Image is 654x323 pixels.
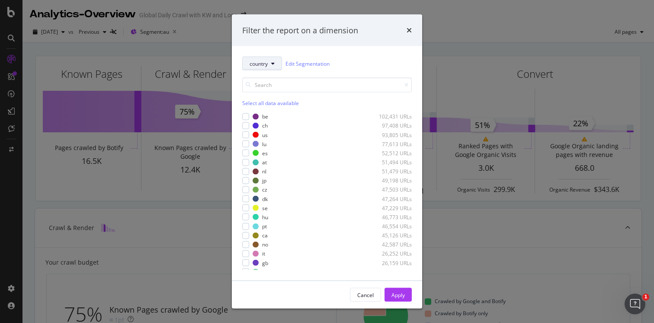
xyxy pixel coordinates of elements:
span: country [250,60,268,67]
input: Search [242,77,412,93]
div: 52,512 URLs [369,149,412,157]
div: lu [262,140,266,147]
div: 51,479 URLs [369,168,412,175]
div: 45,126 URLs [369,232,412,239]
div: nl [262,168,266,175]
div: pt [262,223,267,230]
div: 46,773 URLs [369,213,412,221]
span: 1 [642,294,649,301]
div: Apply [391,291,405,298]
div: Filter the report on a dimension [242,25,358,36]
div: ca [262,232,268,239]
div: 47,503 URLs [369,186,412,193]
div: 42,587 URLs [369,241,412,248]
div: at [262,159,267,166]
div: 26,252 URLs [369,250,412,257]
div: no [262,241,268,248]
div: us [262,131,268,138]
div: 97,408 URLs [369,122,412,129]
div: hu [262,213,268,221]
div: Cancel [357,291,374,298]
div: ch [262,122,268,129]
button: country [242,57,282,70]
div: jp [262,177,266,184]
div: 49,198 URLs [369,177,412,184]
div: 102,431 URLs [369,113,412,120]
button: Cancel [350,288,381,302]
button: Apply [385,288,412,302]
div: times [407,25,412,36]
a: Edit Segmentation [285,59,330,68]
div: 26,126 URLs [369,268,412,275]
div: be [262,113,268,120]
div: de [262,268,268,275]
div: 47,264 URLs [369,195,412,202]
div: 47,229 URLs [369,204,412,211]
div: Select all data available [242,99,412,107]
div: 26,159 URLs [369,259,412,266]
div: cz [262,186,267,193]
div: dk [262,195,268,202]
div: it [262,250,265,257]
div: 51,494 URLs [369,159,412,166]
div: 93,805 URLs [369,131,412,138]
div: 46,554 URLs [369,223,412,230]
div: se [262,204,268,211]
div: modal [232,14,422,309]
div: es [262,149,268,157]
div: 77,613 URLs [369,140,412,147]
iframe: Intercom live chat [625,294,645,314]
div: gb [262,259,268,266]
